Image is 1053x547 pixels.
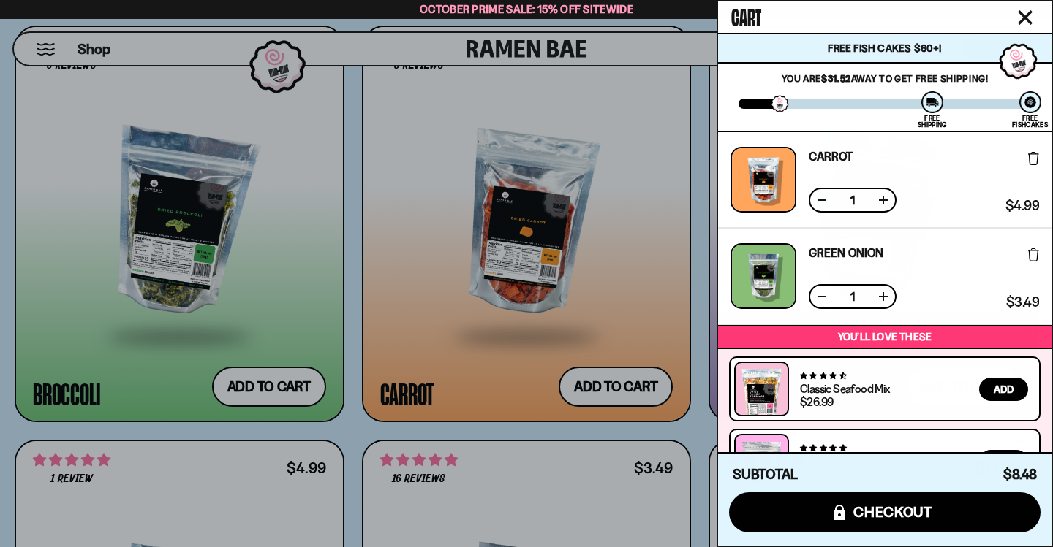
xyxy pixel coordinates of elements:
button: checkout [729,492,1041,532]
span: October Prime Sale: 15% off Sitewide [420,2,633,16]
span: checkout [853,504,933,520]
p: You are away to get Free Shipping! [739,72,1031,84]
p: You’ll love these [722,330,1048,344]
span: $4.99 [1005,199,1039,213]
a: Carrot [809,150,853,162]
a: Green Onion [809,247,883,259]
div: Free Fishcakes [1012,115,1048,128]
span: $3.49 [1006,296,1039,309]
button: Close cart [1014,7,1036,28]
button: Add [979,378,1028,401]
span: 1 [841,194,864,206]
span: 1 [841,291,864,302]
span: Cart [731,1,761,30]
button: Add [979,450,1028,473]
span: $8.48 [1003,466,1037,483]
a: Classic Seafood Mix [800,381,890,396]
strong: $31.52 [821,72,851,84]
div: Free Shipping [918,115,946,128]
h4: Subtotal [733,467,798,482]
span: 4.77 stars [800,443,846,453]
span: Free Fish Cakes $60+! [828,42,941,55]
div: $26.99 [800,396,833,408]
span: Add [994,384,1014,394]
span: 4.68 stars [800,371,846,380]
